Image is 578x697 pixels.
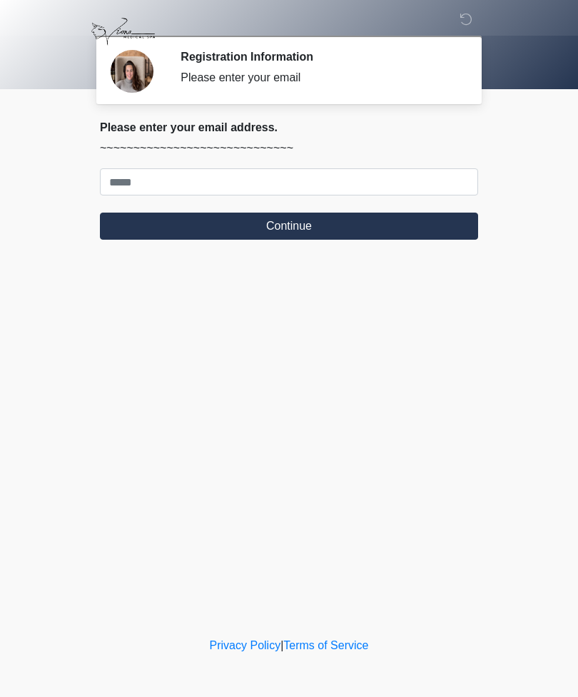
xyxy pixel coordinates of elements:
[100,121,478,134] h2: Please enter your email address.
[210,639,281,651] a: Privacy Policy
[100,140,478,157] p: ~~~~~~~~~~~~~~~~~~~~~~~~~~~~~
[111,50,153,93] img: Agent Avatar
[283,639,368,651] a: Terms of Service
[86,11,161,53] img: Viona Medical Spa Logo
[100,213,478,240] button: Continue
[181,69,457,86] div: Please enter your email
[280,639,283,651] a: |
